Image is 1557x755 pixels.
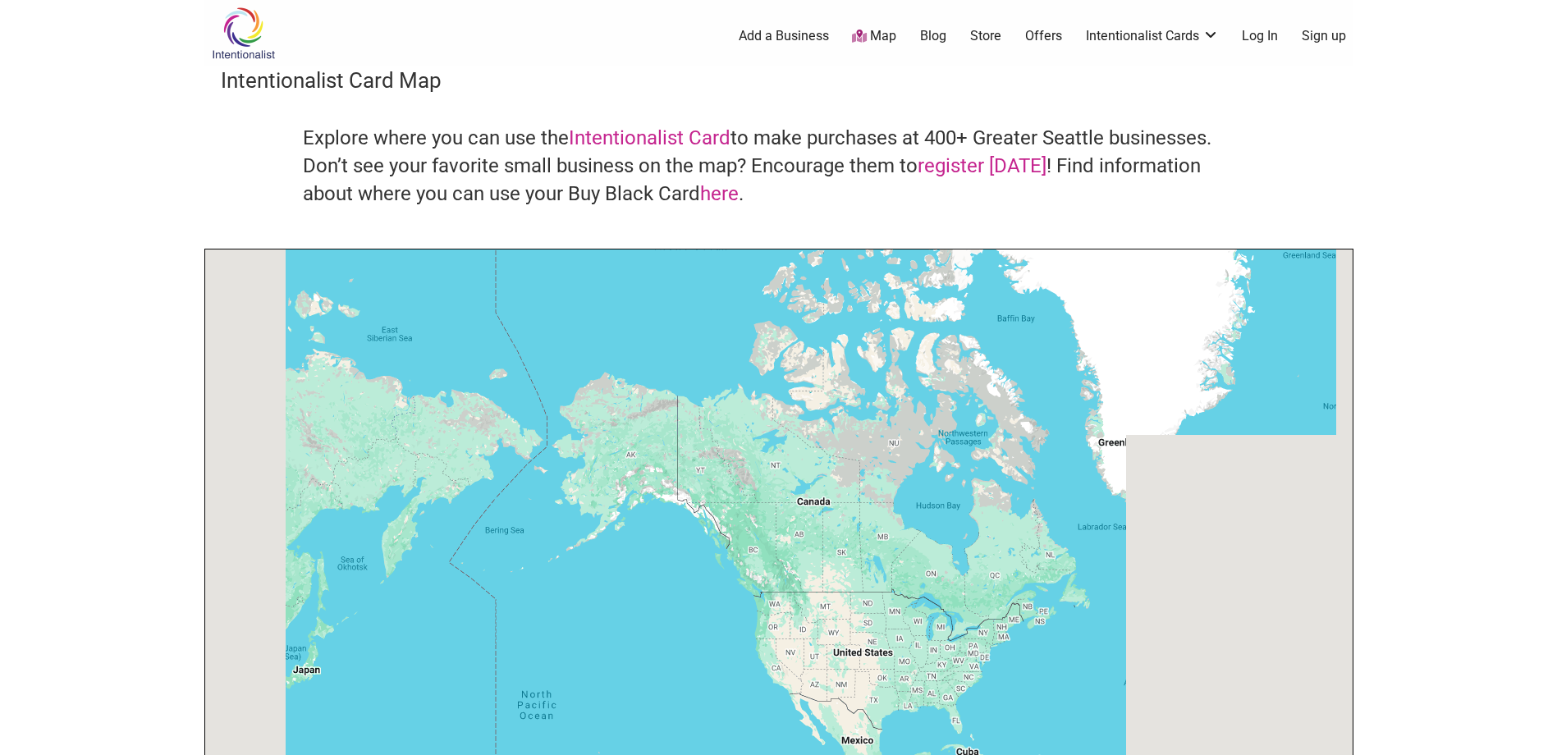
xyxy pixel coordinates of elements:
[739,27,829,45] a: Add a Business
[569,126,730,149] a: Intentionalist Card
[1086,27,1219,45] a: Intentionalist Cards
[1302,27,1346,45] a: Sign up
[1025,27,1062,45] a: Offers
[204,7,282,60] img: Intentionalist
[1242,27,1278,45] a: Log In
[918,154,1046,177] a: register [DATE]
[920,27,946,45] a: Blog
[221,66,1337,95] h3: Intentionalist Card Map
[852,27,896,46] a: Map
[970,27,1001,45] a: Store
[700,182,739,205] a: here
[303,125,1255,208] h4: Explore where you can use the to make purchases at 400+ Greater Seattle businesses. Don’t see you...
